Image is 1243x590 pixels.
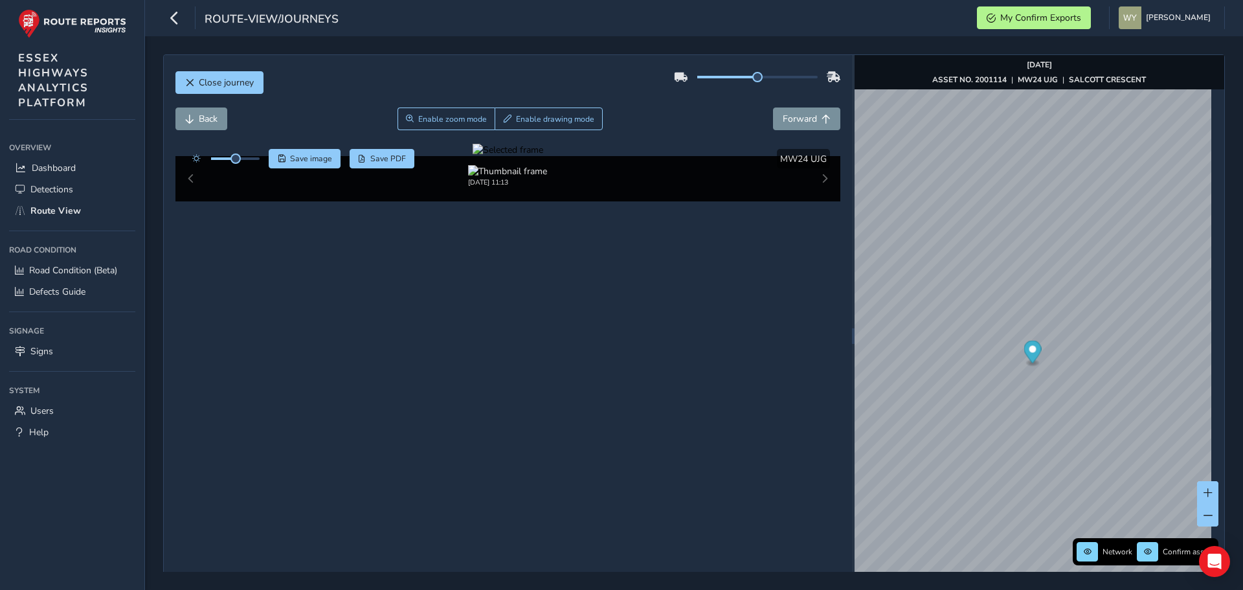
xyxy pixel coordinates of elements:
span: Help [29,426,49,438]
a: Detections [9,179,135,200]
span: Road Condition (Beta) [29,264,117,277]
div: | | [932,74,1146,85]
div: Road Condition [9,240,135,260]
span: route-view/journeys [205,11,339,29]
div: Map marker [1024,341,1041,367]
span: Save image [290,153,332,164]
button: PDF [350,149,415,168]
div: Overview [9,138,135,157]
a: Dashboard [9,157,135,179]
div: [DATE] 11:13 [468,177,547,187]
span: Route View [30,205,81,217]
span: Enable drawing mode [516,114,594,124]
span: ESSEX HIGHWAYS ANALYTICS PLATFORM [18,51,89,110]
span: Users [30,405,54,417]
span: Save PDF [370,153,406,164]
div: Signage [9,321,135,341]
strong: MW24 UJG [1018,74,1058,85]
span: Defects Guide [29,286,85,298]
button: [PERSON_NAME] [1119,6,1215,29]
span: My Confirm Exports [1000,12,1081,24]
span: Forward [783,113,817,125]
button: Close journey [175,71,263,94]
span: Signs [30,345,53,357]
span: [PERSON_NAME] [1146,6,1211,29]
span: Close journey [199,76,254,89]
button: Save [269,149,341,168]
span: Enable zoom mode [418,114,487,124]
a: Road Condition (Beta) [9,260,135,281]
span: Dashboard [32,162,76,174]
a: Users [9,400,135,422]
img: Thumbnail frame [468,165,547,177]
strong: ASSET NO. 2001114 [932,74,1007,85]
span: Detections [30,183,73,196]
span: MW24 UJG [780,153,827,165]
a: Route View [9,200,135,221]
strong: [DATE] [1027,60,1052,70]
button: My Confirm Exports [977,6,1091,29]
button: Draw [495,108,603,130]
span: Back [199,113,218,125]
button: Back [175,108,227,130]
div: Open Intercom Messenger [1199,546,1230,577]
span: Network [1103,547,1132,557]
button: Forward [773,108,840,130]
a: Signs [9,341,135,362]
div: System [9,381,135,400]
a: Defects Guide [9,281,135,302]
span: Confirm assets [1163,547,1215,557]
a: Help [9,422,135,443]
strong: SALCOTT CRESCENT [1069,74,1146,85]
img: rr logo [18,9,126,38]
button: Zoom [398,108,495,130]
img: diamond-layout [1119,6,1141,29]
